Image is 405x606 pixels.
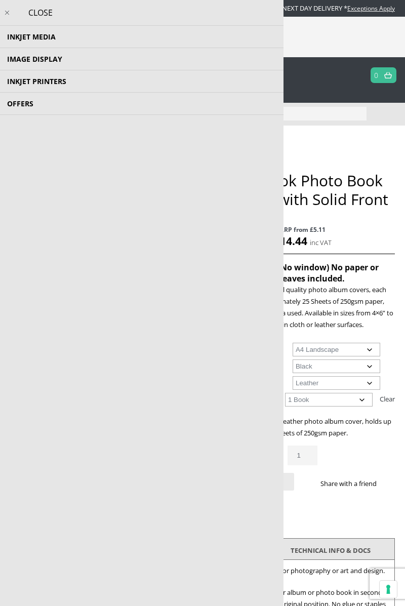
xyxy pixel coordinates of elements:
[210,224,395,235] span: RRP from £5.11
[274,234,307,248] bdi: 14.44
[210,171,395,209] h1: Pinchbook Photo Book Covers* with Solid Front
[291,541,371,559] a: TECHNICAL INFO & DOCS
[327,494,335,502] img: email sharing button
[380,391,395,407] a: Clear options
[384,72,392,78] img: basket.svg
[374,68,379,83] a: 0
[380,581,397,598] button: Your consent preferences for tracking technologies
[303,478,395,490] p: Share with a friend
[303,494,311,502] img: facebook sharing button
[347,4,395,13] a: Exceptions Apply
[210,284,395,331] p: Reusable professional quality photo album covers, each book holds approximately 25 Sheets of 250g...
[210,262,395,284] h4: *Cover only, (No window) No paper or interleaves included.
[288,446,317,465] input: Product quantity
[315,494,323,502] img: twitter sharing button
[210,416,395,439] p: A4 (8.5″ x 11.75″) black leather photo album cover, holds up to 25 Sheets of 250gsm paper.
[272,4,342,13] span: NEXT DAY DELIVERY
